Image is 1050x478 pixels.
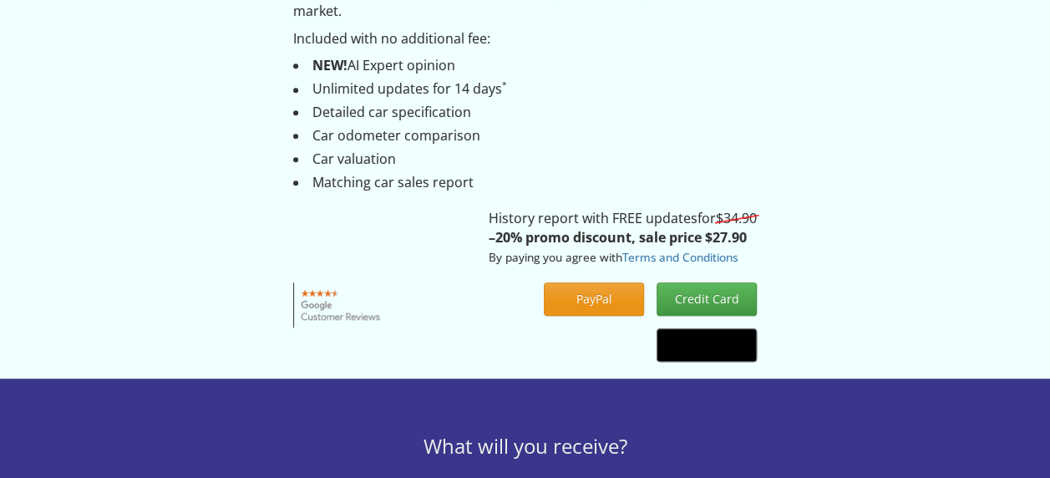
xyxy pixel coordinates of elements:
[657,282,757,316] button: Credit Card
[489,228,747,247] strong: –20% promo discount, sale price $27.90
[293,282,389,328] img: Google customer reviews
[293,126,757,145] li: Car odometer comparison
[544,282,644,316] button: PayPal
[293,56,757,75] li: AI Expert opinion
[293,79,757,99] li: Unlimited updates for 14 days
[622,249,738,265] a: Terms and Conditions
[716,209,757,227] s: $34.90
[489,209,757,267] p: History report with FREE updates
[293,173,757,192] li: Matching car sales report
[49,435,1002,457] h3: What will you receive?
[697,209,757,227] span: for
[312,56,347,74] strong: NEW!
[489,249,738,265] small: By paying you agree with
[657,328,757,362] button: Google Pay
[293,29,757,48] p: Included with no additional fee:
[293,150,757,169] li: Car valuation
[293,103,757,122] li: Detailed car specification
